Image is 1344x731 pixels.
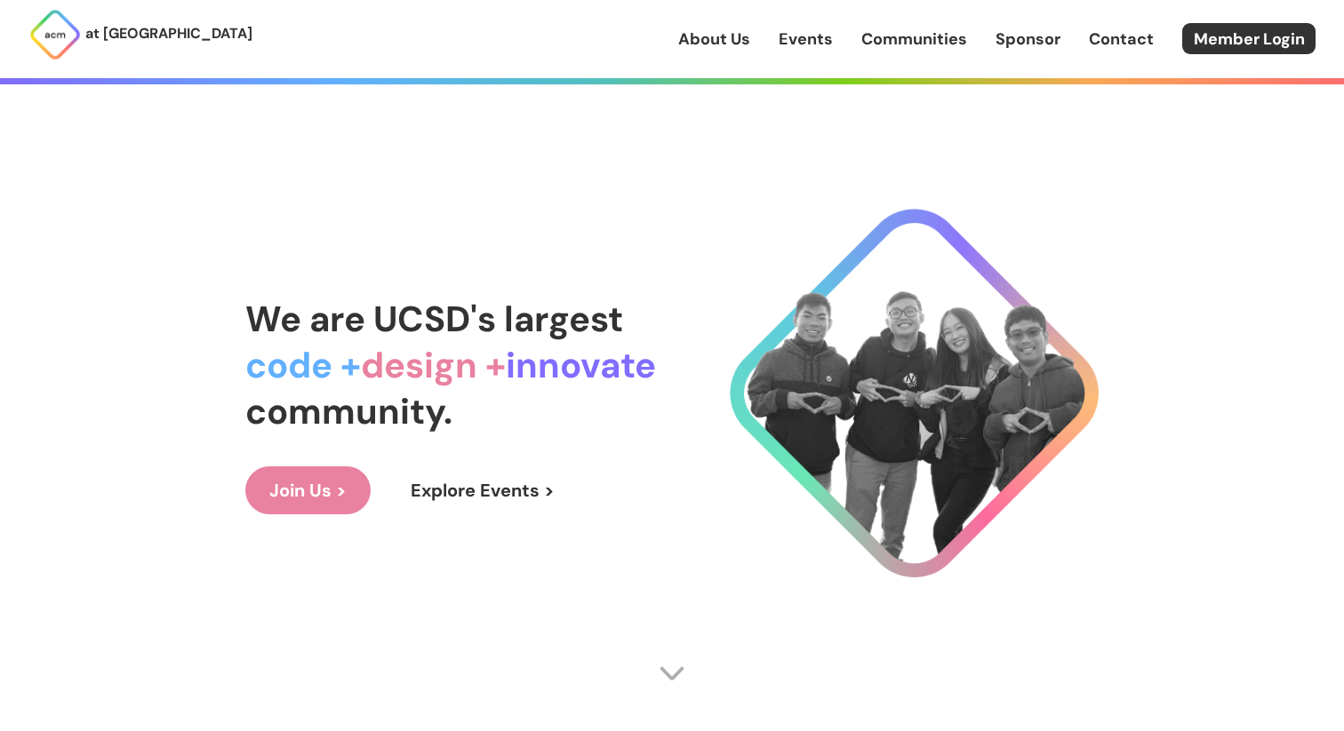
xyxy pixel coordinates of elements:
[245,466,371,514] a: Join Us >
[1089,28,1154,51] a: Contact
[245,388,452,434] span: community.
[28,8,82,61] img: ACM Logo
[779,28,833,51] a: Events
[1182,23,1316,54] a: Member Login
[506,342,656,388] span: innovate
[387,466,579,514] a: Explore Events >
[678,28,750,51] a: About Us
[28,8,252,61] a: at [GEOGRAPHIC_DATA]
[245,296,623,342] span: We are UCSD's largest
[85,22,252,45] p: at [GEOGRAPHIC_DATA]
[730,209,1099,577] img: Cool Logo
[659,660,685,687] img: Scroll Arrow
[245,342,361,388] span: code +
[996,28,1060,51] a: Sponsor
[361,342,506,388] span: design +
[861,28,967,51] a: Communities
